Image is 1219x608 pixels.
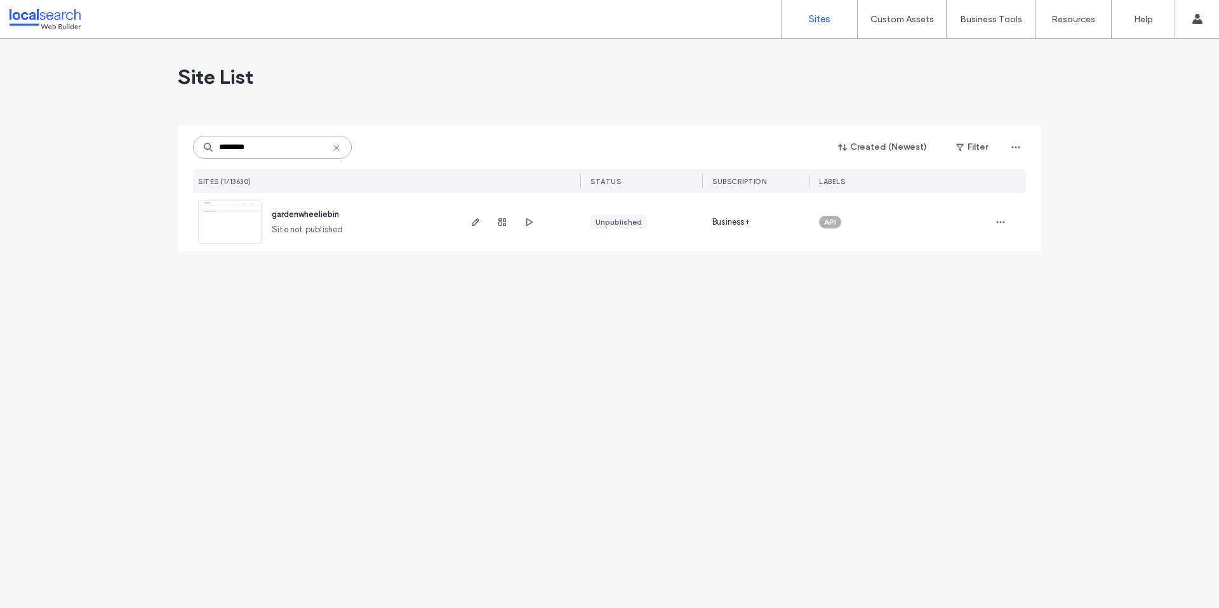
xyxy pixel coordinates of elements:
span: SITES (1/13630) [198,177,251,186]
a: gardenwheeliebin [272,209,339,219]
span: API [824,216,836,228]
button: Filter [943,137,1001,157]
div: Unpublished [596,216,642,228]
span: Help [29,9,55,20]
span: SUBSCRIPTION [712,177,766,186]
span: STATUS [590,177,621,186]
span: Site not published [272,223,343,236]
label: Resources [1051,14,1095,25]
label: Help [1134,14,1153,25]
label: Sites [809,13,830,25]
span: LABELS [819,177,845,186]
label: Business Tools [960,14,1022,25]
label: Custom Assets [870,14,934,25]
span: Site List [178,64,253,89]
span: Business+ [712,216,750,228]
button: Created (Newest) [827,137,938,157]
